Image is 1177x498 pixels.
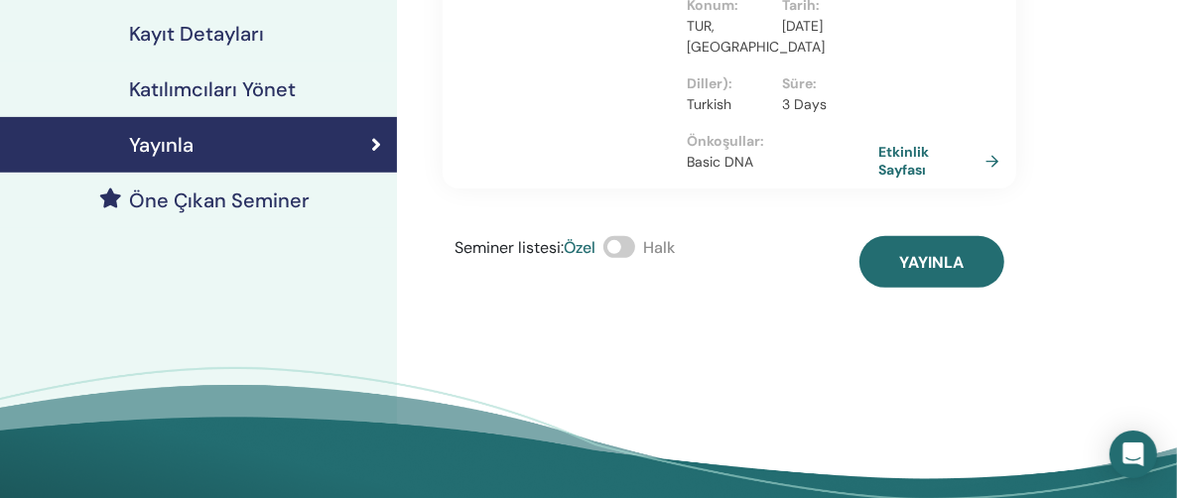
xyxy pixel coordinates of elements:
[687,94,771,115] p: Turkish
[129,77,296,101] h4: Katılımcıları Yönet
[129,133,194,157] h4: Yayınla
[783,73,867,94] p: Süre :
[455,237,564,258] span: Seminer listesi :
[129,22,264,46] h4: Kayıt Detayları
[783,94,867,115] p: 3 Days
[129,188,310,212] h4: Öne Çıkan Seminer
[859,236,1004,288] button: Yayınla
[687,152,878,173] p: Basic DNA
[564,237,595,258] span: Özel
[687,16,771,58] p: TUR, [GEOGRAPHIC_DATA]
[687,73,771,94] p: Diller) :
[783,16,867,37] p: [DATE]
[687,131,878,152] p: Önkoşullar :
[900,252,965,273] span: Yayınla
[643,237,675,258] span: Halk
[878,143,1007,179] a: Etkinlik Sayfası
[1110,431,1157,478] div: Open Intercom Messenger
